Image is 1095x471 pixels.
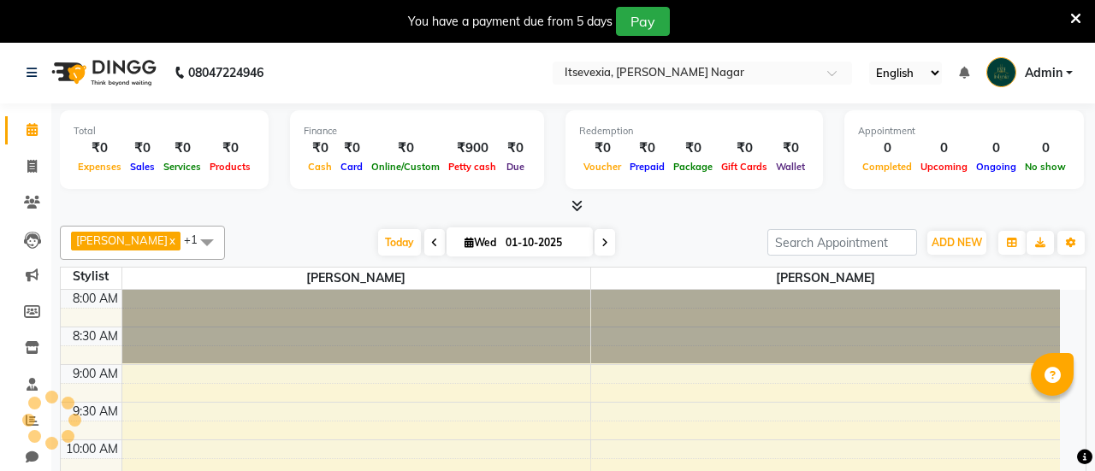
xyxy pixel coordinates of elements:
span: Services [159,161,205,173]
div: ₹0 [336,138,367,158]
img: logo [44,49,161,97]
button: ADD NEW [927,231,986,255]
span: Gift Cards [717,161,772,173]
span: No show [1021,161,1070,173]
div: 8:30 AM [69,327,121,345]
div: Finance [304,124,530,138]
span: Wed [460,236,500,249]
a: x [168,233,175,247]
span: Expenses [74,161,126,173]
div: ₹0 [625,138,669,158]
span: Cash [304,161,336,173]
input: Search Appointment [767,229,917,256]
div: 0 [916,138,972,158]
span: Products [205,161,255,173]
div: ₹0 [304,138,336,158]
div: 9:30 AM [69,403,121,421]
button: Pay [616,7,670,36]
span: Online/Custom [367,161,444,173]
div: 0 [1021,138,1070,158]
span: ADD NEW [932,236,982,249]
div: 8:00 AM [69,290,121,308]
span: Card [336,161,367,173]
div: Total [74,124,255,138]
span: Voucher [579,161,625,173]
div: ₹0 [205,138,255,158]
span: Petty cash [444,161,500,173]
span: Admin [1025,64,1062,82]
span: Due [502,161,529,173]
div: ₹0 [367,138,444,158]
div: ₹900 [444,138,500,158]
span: Wallet [772,161,809,173]
div: ₹0 [74,138,126,158]
div: ₹0 [772,138,809,158]
span: Completed [858,161,916,173]
span: Today [378,229,421,256]
span: [PERSON_NAME] [76,233,168,247]
div: Stylist [61,268,121,286]
div: ₹0 [717,138,772,158]
span: Prepaid [625,161,669,173]
span: Ongoing [972,161,1021,173]
span: +1 [184,233,210,246]
div: Redemption [579,124,809,138]
input: 2025-10-01 [500,230,586,256]
span: [PERSON_NAME] [591,268,1060,289]
img: Admin [986,57,1016,87]
div: ₹0 [159,138,205,158]
div: ₹0 [126,138,159,158]
span: Package [669,161,717,173]
div: 0 [858,138,916,158]
span: [PERSON_NAME] [122,268,591,289]
div: 9:00 AM [69,365,121,383]
div: 0 [972,138,1021,158]
span: Sales [126,161,159,173]
div: ₹0 [579,138,625,158]
div: You have a payment due from 5 days [408,13,613,31]
div: ₹0 [500,138,530,158]
div: 10:00 AM [62,440,121,458]
div: Appointment [858,124,1070,138]
div: ₹0 [669,138,717,158]
b: 08047224946 [188,49,263,97]
span: Upcoming [916,161,972,173]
